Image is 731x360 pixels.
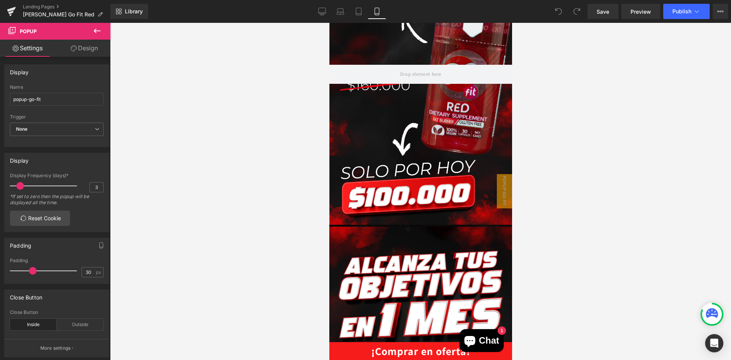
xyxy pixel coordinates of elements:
[110,4,148,19] a: New Library
[10,153,29,164] div: Display
[23,11,94,18] span: [PERSON_NAME] Go Fit Red
[23,4,110,10] a: Landing Pages
[331,4,350,19] a: Laptop
[57,40,112,57] a: Design
[551,4,566,19] button: Undo
[10,85,104,90] div: Name
[10,211,70,226] a: Reset Cookie
[313,4,331,19] a: Desktop
[10,290,42,301] div: Close Button
[10,173,104,178] div: Display Frequency (days)*
[20,28,37,34] span: Popup
[125,8,143,15] span: Library
[368,4,386,19] a: Mobile
[630,8,651,16] span: Preview
[10,194,104,211] div: *If set to zero then the popup will be displayed all the time.​
[10,114,104,120] div: Trigger
[350,4,368,19] a: Tablet
[10,65,29,75] div: Display
[128,306,177,331] inbox-online-store-chat: Chat de la tienda online Shopify
[10,319,57,330] div: Inside
[40,345,71,352] p: More settings
[569,4,584,19] button: Redo
[663,4,710,19] button: Publish
[10,258,104,263] div: Padding
[5,339,109,357] button: More settings
[705,334,723,352] div: Open Intercom Messenger
[96,270,102,275] span: px
[672,8,691,14] span: Publish
[10,238,31,249] div: Padding
[10,310,104,315] div: Close Button
[713,4,728,19] button: More
[16,126,28,132] b: None
[597,8,609,16] span: Save
[57,319,104,330] div: Outside
[168,151,183,186] span: popup-go-fit
[621,4,660,19] a: Preview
